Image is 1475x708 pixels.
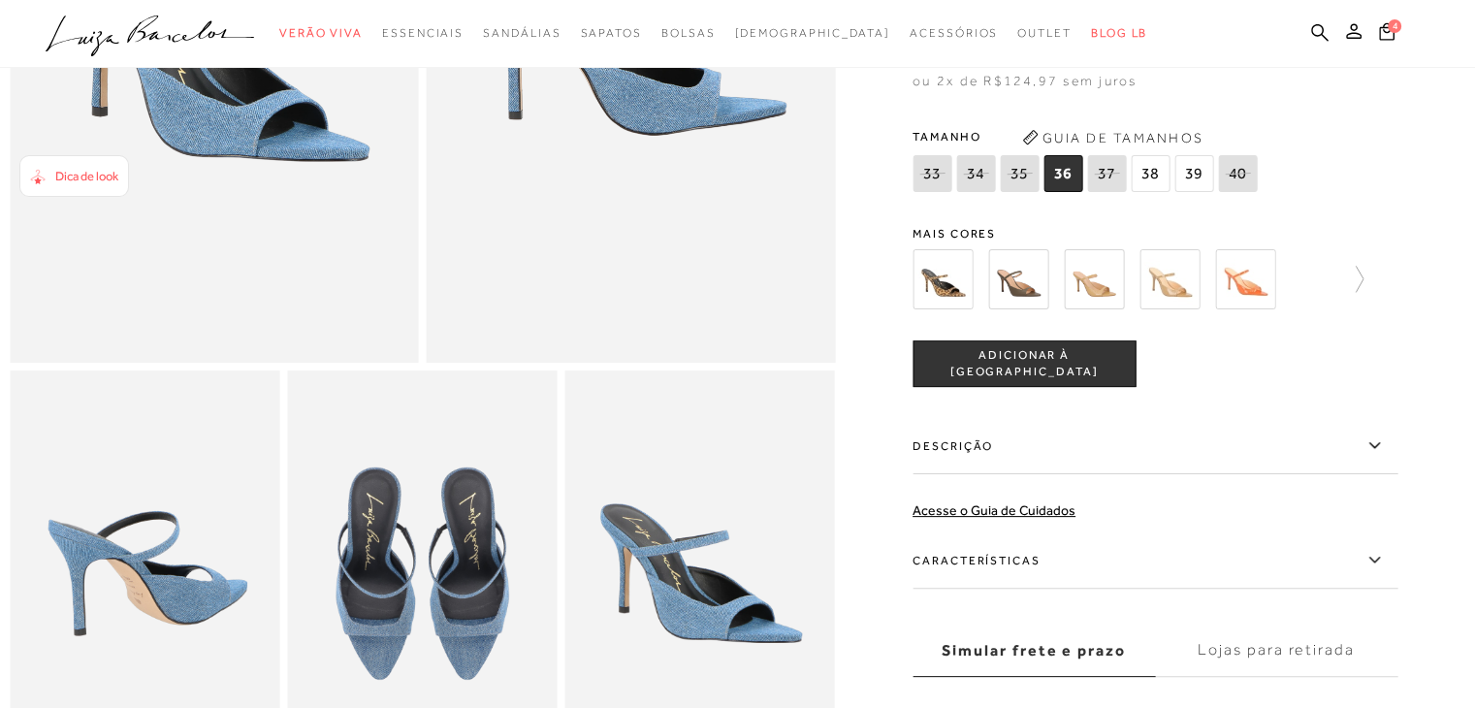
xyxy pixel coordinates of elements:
[913,155,951,192] span: 33
[382,26,464,40] span: Essenciais
[913,228,1397,240] span: Mais cores
[913,122,1262,151] span: Tamanho
[913,73,1137,88] span: ou 2x de R$124,97 sem juros
[910,26,998,40] span: Acessórios
[913,418,1397,474] label: Descrição
[1373,21,1400,48] button: 4
[913,502,1075,518] a: Acesse o Guia de Cuidados
[1087,155,1126,192] span: 37
[734,26,890,40] span: [DEMOGRAPHIC_DATA]
[483,16,561,51] a: noSubCategoriesText
[1015,122,1209,153] button: Guia de Tamanhos
[913,625,1155,677] label: Simular frete e prazo
[910,16,998,51] a: noSubCategoriesText
[1139,249,1200,309] img: MULE DE SALTO ALTO EM COURO VERNIZ BEGE ARGILA
[1064,249,1124,309] img: MULE DE SALTO ALTO EM COURO VERNIZ AREIA
[1388,19,1401,33] span: 4
[1091,16,1147,51] a: BLOG LB
[988,249,1048,309] img: MULE DE SALTO ALTO EM COURO VERDE TOMILHO
[1017,16,1072,51] a: noSubCategoriesText
[580,26,641,40] span: Sapatos
[1091,26,1147,40] span: BLOG LB
[734,16,890,51] a: noSubCategoriesText
[1215,249,1275,309] img: MULE DE SALTO ALTO EM COURO VERNIZ LARANJA SUNSET
[913,249,973,309] img: MULE DE SALTO ALTO EM COURO NOBUCK ONÇA
[483,26,561,40] span: Sandálias
[913,532,1397,589] label: Características
[661,26,716,40] span: Bolsas
[580,16,641,51] a: noSubCategoriesText
[1017,26,1072,40] span: Outlet
[956,155,995,192] span: 34
[1131,155,1170,192] span: 38
[1174,155,1213,192] span: 39
[1155,625,1397,677] label: Lojas para retirada
[1043,155,1082,192] span: 36
[279,16,363,51] a: noSubCategoriesText
[661,16,716,51] a: noSubCategoriesText
[913,340,1136,387] button: ADICIONAR À [GEOGRAPHIC_DATA]
[279,26,363,40] span: Verão Viva
[1000,155,1039,192] span: 35
[55,169,118,183] span: Dica de look
[914,346,1135,380] span: ADICIONAR À [GEOGRAPHIC_DATA]
[382,16,464,51] a: noSubCategoriesText
[1218,155,1257,192] span: 40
